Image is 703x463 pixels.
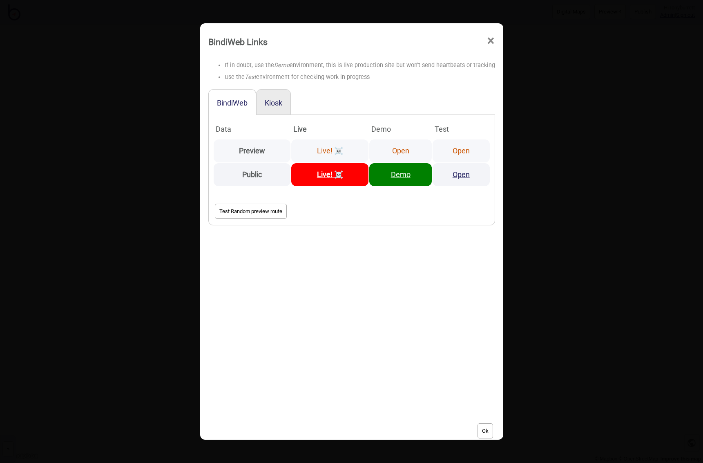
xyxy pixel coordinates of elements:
[369,120,432,139] th: Demo
[317,170,343,179] a: Live! ☠️
[433,120,489,139] th: Test
[392,146,409,155] a: Open
[214,120,291,139] th: Data
[242,170,262,179] strong: Public
[265,99,282,107] button: Kiosk
[317,146,343,155] a: Live! ☠️
[217,99,248,107] button: BindiWeb
[245,74,256,81] i: Test
[208,33,268,51] div: BindiWeb Links
[453,146,470,155] a: Open
[215,204,287,219] button: Test Random preview route
[453,170,470,179] a: Open
[391,170,411,179] a: Demo
[239,146,265,155] strong: Preview
[225,72,495,83] li: Use the environment for checking work in progress
[225,60,495,72] li: If in doubt, use the environment, this is live production site but won't send heartbeats or tracking
[274,62,290,69] i: Demo
[293,125,307,133] strong: Live
[487,27,495,54] span: ×
[478,423,493,438] button: Ok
